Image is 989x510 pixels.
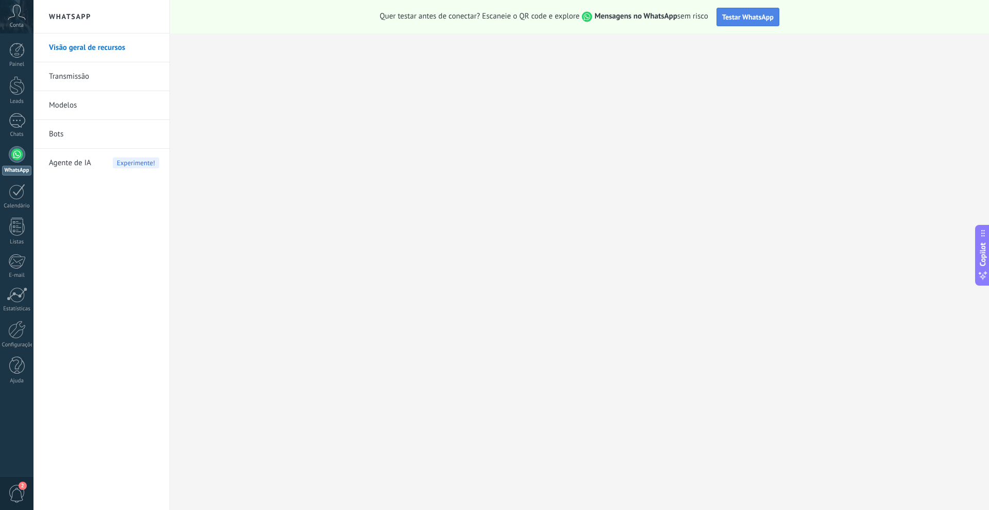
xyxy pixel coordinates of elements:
a: Transmissão [49,62,159,91]
div: Painel [2,61,32,68]
div: Chats [2,131,32,138]
div: Configurações [2,342,32,348]
div: Calendário [2,203,32,209]
div: Listas [2,239,32,245]
div: Estatísticas [2,306,32,312]
div: WhatsApp [2,166,31,175]
a: Modelos [49,91,159,120]
span: Experimente! [113,157,159,168]
li: Transmissão [33,62,169,91]
li: Modelos [33,91,169,120]
div: Leads [2,98,32,105]
span: Quer testar antes de conectar? Escaneie o QR code e explore sem risco [380,11,708,22]
span: 2 [19,482,27,490]
strong: Mensagens no WhatsApp [594,11,677,21]
button: Testar WhatsApp [717,8,779,26]
span: Agente de IA [49,149,91,178]
div: Ajuda [2,378,32,384]
a: Visão geral de recursos [49,33,159,62]
a: Bots [49,120,159,149]
div: E-mail [2,272,32,279]
li: Bots [33,120,169,149]
li: Agente de IA [33,149,169,177]
span: Testar WhatsApp [722,12,774,22]
span: Conta [10,22,24,29]
li: Visão geral de recursos [33,33,169,62]
a: Agente de IAExperimente! [49,149,159,178]
span: Copilot [978,242,988,266]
